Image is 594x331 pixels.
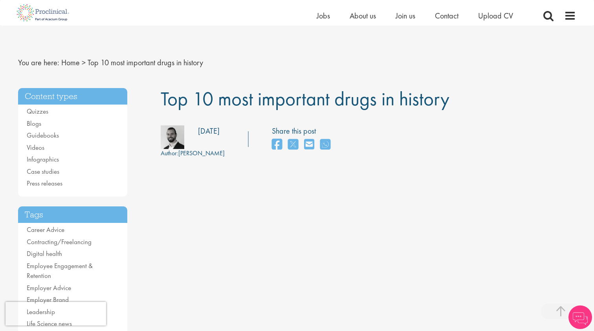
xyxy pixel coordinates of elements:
[18,206,127,223] h3: Tags
[27,167,59,176] a: Case studies
[272,136,282,153] a: share on facebook
[27,237,92,246] a: Contracting/Freelancing
[435,11,458,21] a: Contact
[27,119,41,128] a: Blogs
[320,136,330,153] a: share on whats app
[350,11,376,21] a: About us
[27,179,62,188] a: Press releases
[5,302,106,325] iframe: reCAPTCHA
[27,107,48,116] a: Quizzes
[317,11,330,21] a: Jobs
[478,11,513,21] a: Upload CV
[568,305,592,329] img: Chatbot
[27,143,44,152] a: Videos
[61,57,80,68] a: breadcrumb link
[288,136,298,153] a: share on twitter
[161,149,225,158] div: [PERSON_NAME]
[396,11,415,21] a: Join us
[82,57,86,68] span: >
[27,295,69,304] a: Employer Brand
[304,136,314,153] a: share on email
[161,149,178,157] span: Author:
[27,131,59,140] a: Guidebooks
[27,261,93,280] a: Employee Engagement & Retention
[88,57,203,68] span: Top 10 most important drugs in history
[18,88,127,105] h3: Content types
[161,86,449,111] span: Top 10 most important drugs in history
[272,125,334,137] label: Share this post
[27,249,62,258] a: Digital health
[161,125,184,149] img: 76d2c18e-6ce3-4617-eefd-08d5a473185b
[18,57,59,68] span: You are here:
[27,283,71,292] a: Employer Advice
[27,155,59,164] a: Infographics
[27,225,64,234] a: Career Advice
[198,125,220,137] div: [DATE]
